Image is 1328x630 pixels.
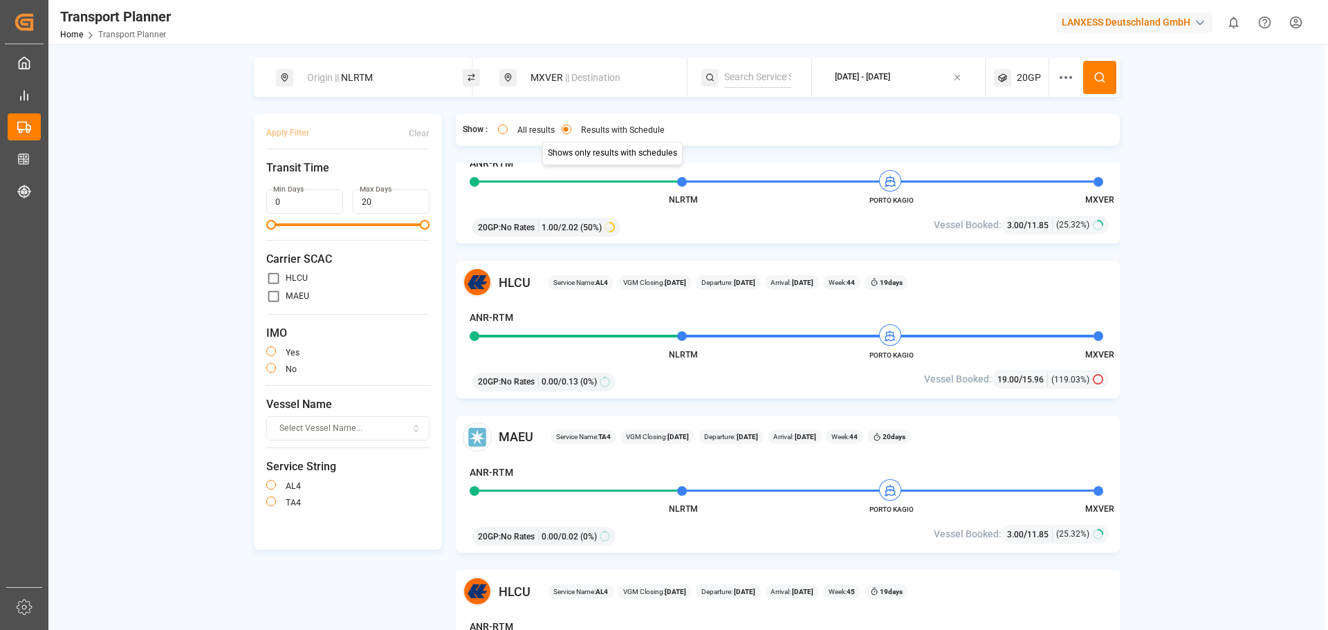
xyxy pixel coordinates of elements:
span: Departure: [701,277,755,288]
label: AL4 [286,482,301,490]
span: Vessel Booked: [924,372,992,387]
span: (0%) [580,530,597,543]
span: Minimum [266,220,276,230]
span: 11.85 [1027,530,1049,539]
div: NLRTM [299,65,448,91]
span: 1.00 / 2.02 [542,221,578,234]
span: Transit Time [266,160,430,176]
span: VGM Closing: [623,586,686,597]
span: Select Vessel Name... [279,423,362,435]
b: [DATE] [667,433,689,441]
img: Carrier [463,423,492,452]
span: (25.32%) [1056,219,1089,231]
span: || Destination [565,72,620,83]
img: Carrier [463,268,492,297]
h4: ANR-RTM [470,156,513,171]
b: 44 [847,279,855,286]
span: (119.03%) [1051,373,1089,386]
span: (25.32%) [1056,528,1089,540]
span: Maximum [420,220,430,230]
label: Min Days [273,185,304,194]
button: Help Center [1249,7,1280,38]
b: [DATE] [665,279,686,286]
label: Results with Schedule [581,126,665,134]
span: Vessel Name [266,396,430,413]
span: IMO [266,325,430,342]
img: Carrier [463,577,492,606]
b: [DATE] [735,433,758,441]
b: [DATE] [791,588,813,595]
span: Vessel Booked: [934,527,1002,541]
span: HLCU [499,273,531,292]
b: [DATE] [732,279,755,286]
span: Arrival: [773,432,816,442]
span: PORTO KAGIO [854,195,930,205]
span: Week: [831,432,858,442]
span: 3.00 [1007,530,1024,539]
span: MXVER [1085,195,1114,205]
div: / [1007,218,1053,232]
span: Arrival: [771,277,813,288]
span: No Rates [501,376,535,388]
button: LANXESS Deutschland GmbH [1056,9,1218,35]
button: [DATE] - [DATE] [820,64,977,91]
h4: ANR-RTM [470,311,513,325]
span: Show : [463,124,488,136]
div: LANXESS Deutschland GmbH [1056,12,1212,33]
button: Clear [409,121,430,145]
span: MAEU [499,427,533,446]
input: Search Service String [724,67,791,88]
div: MXVER [522,65,672,91]
span: 20GP : [478,221,501,234]
span: (0%) [580,376,597,388]
h4: ANR-RTM [470,465,513,480]
b: 19 days [880,588,903,595]
span: 20GP : [478,530,501,543]
b: 44 [849,433,858,441]
span: Service Name: [553,586,608,597]
b: AL4 [596,279,608,286]
b: 19 days [880,279,903,286]
span: VGM Closing: [623,277,686,288]
span: NLRTM [669,195,698,205]
span: Service Name: [556,432,611,442]
span: Vessel Booked: [934,218,1002,232]
b: TA4 [598,433,611,441]
span: 20GP : [478,376,501,388]
span: Departure: [704,432,758,442]
div: [DATE] - [DATE] [835,71,890,84]
span: No Rates [501,530,535,543]
label: Max Days [360,185,391,194]
b: 45 [847,588,855,595]
div: Clear [409,127,430,140]
label: yes [286,349,299,357]
span: Arrival: [771,586,813,597]
span: VGM Closing: [626,432,689,442]
span: MXVER [1085,350,1114,360]
b: [DATE] [665,588,686,595]
span: 20GP [1017,71,1041,85]
label: no [286,365,297,373]
button: show 0 new notifications [1218,7,1249,38]
span: Carrier SCAC [266,251,430,268]
span: Service String [266,458,430,475]
span: NLRTM [669,504,698,514]
span: No Rates [501,221,535,234]
b: [DATE] [793,433,816,441]
b: [DATE] [791,279,813,286]
span: (50%) [580,221,602,234]
a: Home [60,30,83,39]
span: Departure: [701,586,755,597]
b: [DATE] [732,588,755,595]
b: AL4 [596,588,608,595]
span: Service Name: [553,277,608,288]
div: / [1007,527,1053,541]
span: 19.00 [997,375,1019,385]
span: 15.96 [1022,375,1044,385]
span: PORTO KAGIO [854,350,930,360]
span: Week: [829,586,855,597]
span: 0.00 / 0.13 [542,376,578,388]
span: PORTO KAGIO [854,504,930,515]
b: 20 days [883,433,905,441]
span: 3.00 [1007,221,1024,230]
